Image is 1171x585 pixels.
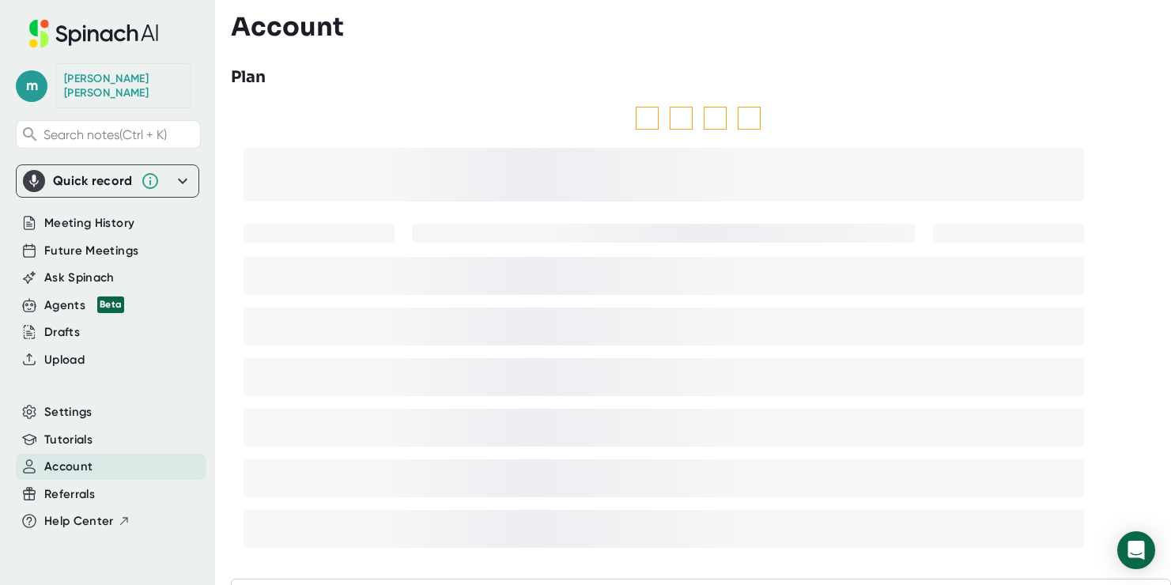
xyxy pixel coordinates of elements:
[44,512,130,530] button: Help Center
[64,72,183,100] div: Matt Filion
[44,403,93,421] button: Settings
[44,296,124,315] div: Agents
[231,66,266,89] h3: Plan
[44,485,95,504] button: Referrals
[44,323,80,342] button: Drafts
[44,269,115,287] button: Ask Spinach
[1117,531,1155,569] div: Open Intercom Messenger
[16,70,47,102] span: m
[23,165,192,197] div: Quick record
[44,431,93,449] button: Tutorials
[44,351,85,369] button: Upload
[44,296,124,315] button: Agents Beta
[97,296,124,313] div: Beta
[44,242,138,260] button: Future Meetings
[44,214,134,232] button: Meeting History
[44,512,114,530] span: Help Center
[231,12,344,42] h3: Account
[43,127,167,142] span: Search notes (Ctrl + K)
[53,173,133,189] div: Quick record
[44,458,93,476] button: Account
